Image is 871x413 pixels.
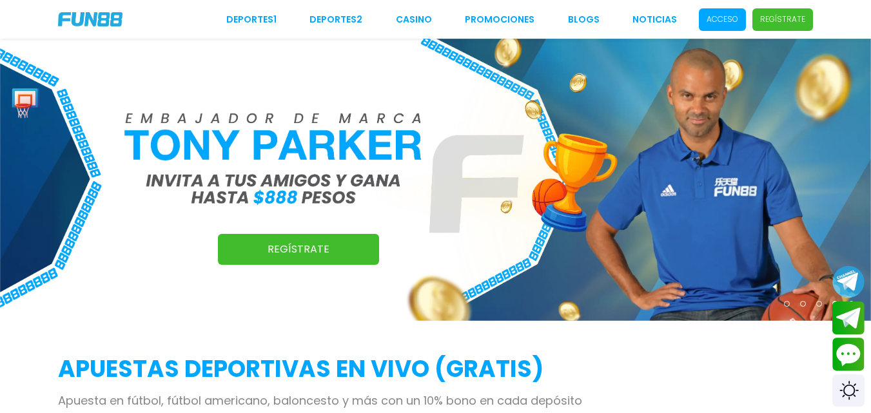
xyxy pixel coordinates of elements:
button: Join telegram [832,302,865,335]
p: Apuesta en fútbol, fútbol americano, baloncesto y más con un 10% bono en cada depósito [58,392,813,409]
p: Acceso [707,14,738,25]
button: Contact customer service [832,338,865,371]
img: Company Logo [58,12,122,26]
a: CASINO [396,13,432,26]
h2: APUESTAS DEPORTIVAS EN VIVO (gratis) [58,352,813,387]
a: BLOGS [568,13,600,26]
p: Regístrate [760,14,805,25]
a: Deportes2 [309,13,362,26]
a: Regístrate [218,234,379,265]
a: Promociones [465,13,534,26]
a: Deportes1 [226,13,277,26]
a: NOTICIAS [632,13,677,26]
div: Switch theme [832,374,865,407]
button: Join telegram channel [832,265,865,298]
